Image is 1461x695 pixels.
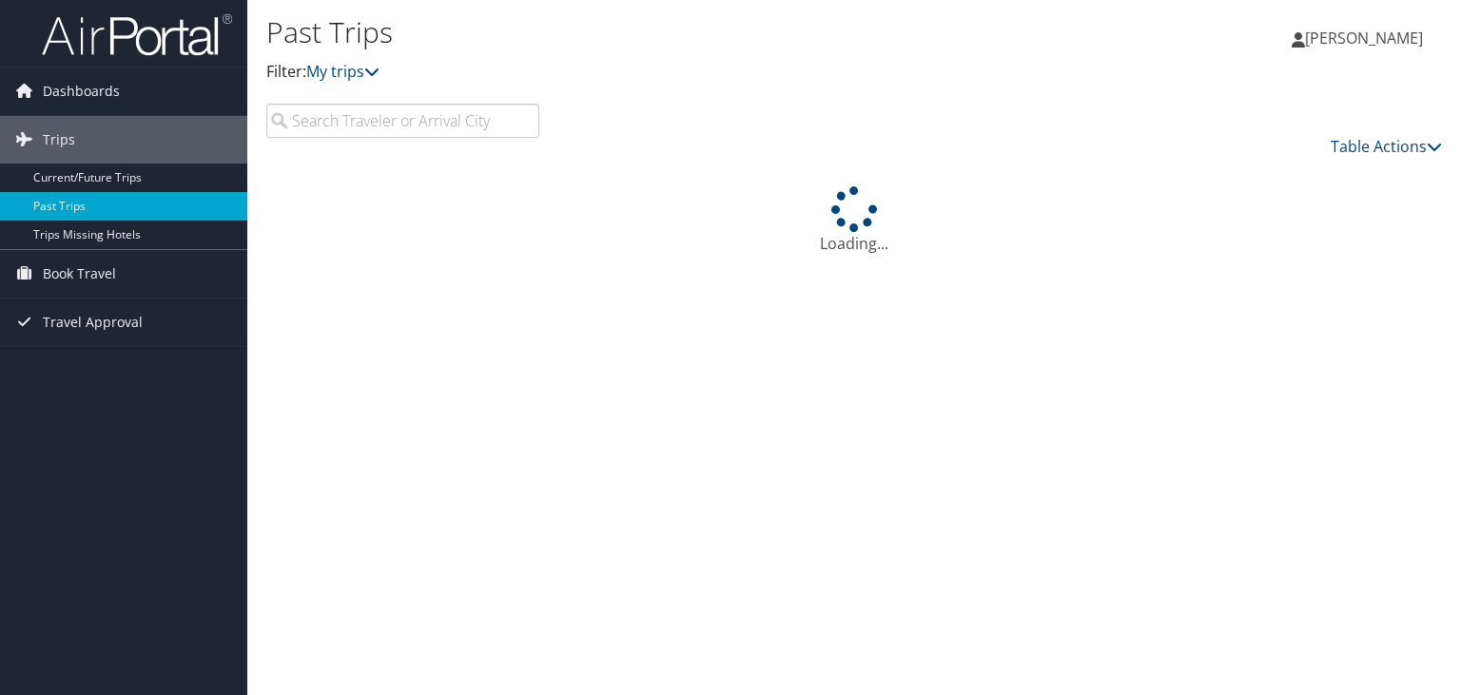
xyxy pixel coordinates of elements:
h1: Past Trips [266,12,1050,52]
a: [PERSON_NAME] [1292,10,1442,67]
span: Book Travel [43,250,116,298]
div: Loading... [266,186,1442,255]
a: Table Actions [1331,136,1442,157]
span: Travel Approval [43,299,143,346]
p: Filter: [266,60,1050,85]
span: Trips [43,116,75,164]
img: airportal-logo.png [42,12,232,57]
span: [PERSON_NAME] [1305,28,1423,48]
input: Search Traveler or Arrival City [266,104,539,138]
span: Dashboards [43,68,120,115]
a: My trips [306,61,380,82]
